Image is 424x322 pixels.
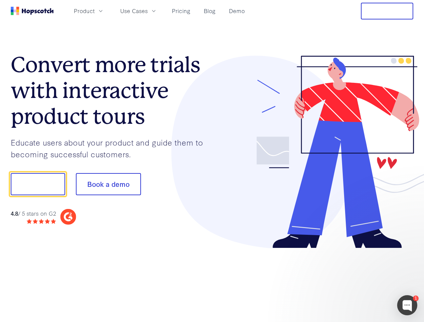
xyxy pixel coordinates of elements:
button: Free Trial [361,3,413,19]
button: Show me! [11,173,65,195]
a: Pricing [169,5,193,16]
strong: 4.8 [11,209,18,217]
button: Use Cases [116,5,161,16]
div: / 5 stars on G2 [11,209,56,218]
a: Home [11,7,54,15]
div: 1 [413,296,419,301]
span: Use Cases [120,7,148,15]
a: Blog [201,5,218,16]
span: Product [74,7,95,15]
h1: Convert more trials with interactive product tours [11,52,212,129]
a: Demo [226,5,247,16]
button: Product [70,5,108,16]
p: Educate users about your product and guide them to becoming successful customers. [11,137,212,160]
button: Book a demo [76,173,141,195]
